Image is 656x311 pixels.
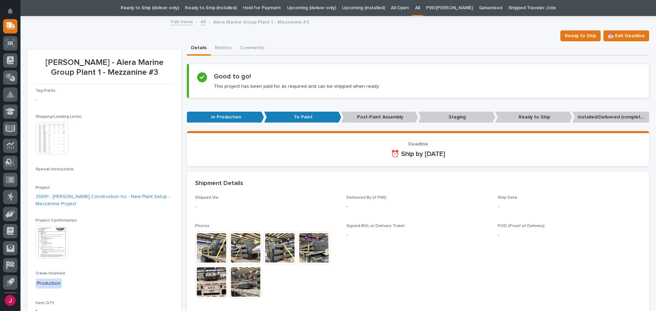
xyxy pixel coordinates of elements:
[214,83,380,89] p: This project has been paid for as required and can be shipped when ready.
[608,32,645,40] span: 📆 Edit Deadline
[498,203,641,210] p: -
[236,41,268,56] button: Comments
[195,224,209,228] span: Photos
[36,218,77,223] span: Project Confirmation
[195,180,243,187] h2: Shipment Details
[36,193,173,208] a: 25891 - [PERSON_NAME] Construction Inc - New Plant Setup - Mezzanine Project
[560,30,601,41] button: Ready to Ship
[3,293,17,308] button: users-avatar
[3,4,17,18] button: Notifications
[195,196,218,200] span: Shipped Via
[495,112,572,123] p: Ready to Ship
[36,115,82,119] span: Shipping/Loading List(s)
[498,231,641,239] p: -
[187,112,264,123] p: In Production
[9,8,17,19] div: Notifications
[418,112,495,123] p: Staging
[36,271,65,275] span: Crews Involved
[214,72,251,81] h2: Good to go!
[346,203,490,210] p: -
[211,41,236,56] button: Metrics
[36,89,55,93] span: Tag Prefix
[346,196,386,200] span: Delivered By (if PWI)
[408,142,428,146] span: Deadline
[195,203,338,210] p: -
[201,17,206,25] a: All
[187,41,211,56] button: Details
[264,112,341,123] p: To Paint
[36,301,54,305] span: Item QTY
[36,96,173,103] p: -
[213,18,309,25] p: Alera Marine Group Plant 1 - Mezzanine #3
[341,112,418,123] p: Post-Paint Assembly
[603,30,649,41] button: 📆 Edit Deadline
[346,231,490,239] p: -
[171,17,193,25] a: Fab Items
[36,279,62,288] div: Production
[498,196,517,200] span: Ship Date
[36,58,173,77] p: [PERSON_NAME] - Alera Marine Group Plant 1 - Mezzanine #3
[572,112,650,123] p: Installed/Delivered (completely done)
[346,224,405,228] span: Signed BOL or Delivery Ticket
[195,150,641,158] p: ⏰ Ship by [DATE]
[36,167,74,171] span: Special Instructions
[36,186,50,190] span: Project
[498,224,545,228] span: POD (Proof of Delivery)
[565,32,596,40] span: Ready to Ship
